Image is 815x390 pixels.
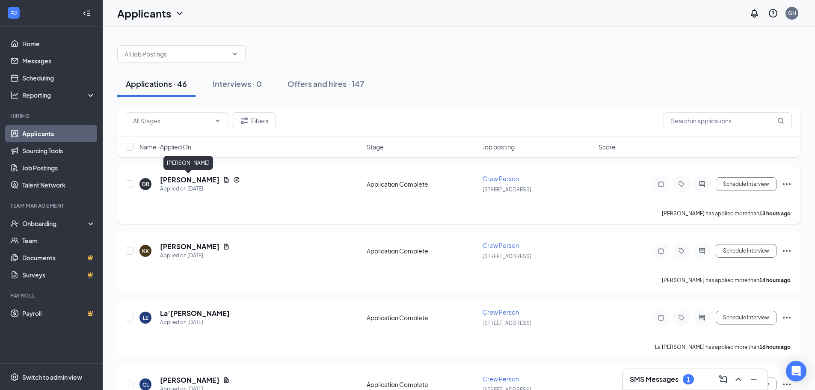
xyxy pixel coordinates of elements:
[233,176,240,183] svg: Reapply
[367,313,477,322] div: Application Complete
[788,9,796,17] div: GH
[697,314,707,321] svg: ActiveChat
[10,112,94,119] div: Hiring
[483,175,519,182] span: Crew Person
[223,377,230,384] svg: Document
[22,91,96,99] div: Reporting
[599,143,616,151] span: Score
[664,112,792,129] input: Search in applications
[139,143,191,151] span: Name · Applied On
[213,78,262,89] div: Interviews · 0
[782,313,792,323] svg: Ellipses
[716,177,776,191] button: Schedule Interview
[22,159,95,176] a: Job Postings
[367,180,477,188] div: Application Complete
[10,202,94,209] div: Team Management
[22,219,88,228] div: Onboarding
[716,311,776,325] button: Schedule Interview
[231,51,238,57] svg: ChevronDown
[160,185,240,193] div: Applied on [DATE]
[483,253,531,259] span: [STREET_ADDRESS]
[716,244,776,258] button: Schedule Interview
[9,9,18,17] svg: WorkstreamLogo
[749,8,759,18] svg: Notifications
[630,375,679,384] h3: SMS Messages
[656,181,666,188] svg: Note
[22,305,95,322] a: PayrollCrown
[22,266,95,283] a: SurveysCrown
[687,376,690,383] div: 1
[22,69,95,86] a: Scheduling
[656,314,666,321] svg: Note
[697,247,707,254] svg: ActiveChat
[232,112,276,129] button: Filter Filters
[483,375,519,383] span: Crew Person
[83,9,91,18] svg: Collapse
[117,6,171,21] h1: Applicants
[483,308,519,316] span: Crew Person
[759,210,791,217] b: 13 hours ago
[10,373,19,381] svg: Settings
[367,143,384,151] span: Stage
[697,181,707,188] svg: ActiveChat
[367,380,477,389] div: Application Complete
[662,277,792,284] p: [PERSON_NAME] has applied more than .
[124,49,228,59] input: All Job Postings
[782,246,792,256] svg: Ellipses
[142,381,149,388] div: CL
[782,379,792,390] svg: Ellipses
[10,292,94,299] div: Payroll
[768,8,778,18] svg: QuestionInfo
[483,143,515,151] span: Job posting
[160,175,219,185] h5: [PERSON_NAME]
[759,277,791,283] b: 14 hours ago
[718,374,728,384] svg: ComposeMessage
[367,247,477,255] div: Application Complete
[223,176,230,183] svg: Document
[175,8,185,18] svg: ChevronDown
[160,309,230,318] h5: La’[PERSON_NAME]
[142,181,149,188] div: DB
[142,247,149,255] div: KK
[759,344,791,350] b: 16 hours ago
[22,35,95,52] a: Home
[214,117,221,124] svg: ChevronDown
[22,52,95,69] a: Messages
[163,156,213,170] div: [PERSON_NAME]
[786,361,806,381] div: Open Intercom Messenger
[22,142,95,159] a: Sourcing Tools
[133,116,211,125] input: All Stages
[655,343,792,351] p: La’[PERSON_NAME] has applied more than .
[287,78,364,89] div: Offers and hires · 147
[662,210,792,217] p: [PERSON_NAME] has applied more than .
[676,314,687,321] svg: Tag
[223,243,230,250] svg: Document
[656,247,666,254] svg: Note
[160,318,230,327] div: Applied on [DATE]
[483,320,531,326] span: [STREET_ADDRESS]
[160,251,230,260] div: Applied on [DATE]
[22,125,95,142] a: Applicants
[22,373,82,381] div: Switch to admin view
[143,314,148,322] div: LE
[676,247,687,254] svg: Tag
[733,374,744,384] svg: ChevronUp
[239,116,249,126] svg: Filter
[22,232,95,249] a: Team
[716,372,730,386] button: ComposeMessage
[126,78,187,89] div: Applications · 46
[732,372,745,386] button: ChevronUp
[782,179,792,189] svg: Ellipses
[676,181,687,188] svg: Tag
[749,374,759,384] svg: Minimize
[10,219,19,228] svg: UserCheck
[483,186,531,193] span: [STREET_ADDRESS]
[160,242,219,251] h5: [PERSON_NAME]
[22,176,95,194] a: Talent Network
[483,241,519,249] span: Crew Person
[777,117,784,124] svg: MagnifyingGlass
[10,91,19,99] svg: Analysis
[160,375,219,385] h5: [PERSON_NAME]
[747,372,761,386] button: Minimize
[22,249,95,266] a: DocumentsCrown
